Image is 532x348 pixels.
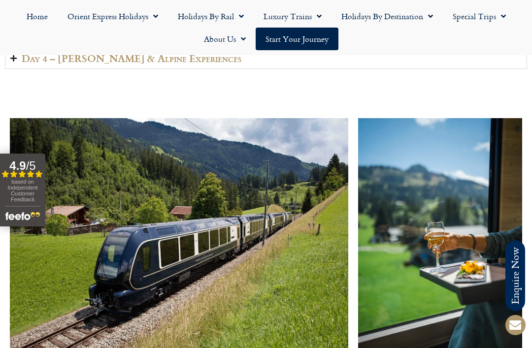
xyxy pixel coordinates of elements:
[194,28,256,50] a: About Us
[58,5,168,28] a: Orient Express Holidays
[332,5,443,28] a: Holidays by Destination
[256,28,338,50] a: Start your Journey
[443,5,516,28] a: Special Trips
[254,5,332,28] a: Luxury Trains
[168,5,254,28] a: Holidays by Rail
[17,5,58,28] a: Home
[5,47,527,69] summary: Day 4 – [PERSON_NAME] & Alpine Experiences
[5,5,527,50] nav: Menu
[22,53,241,64] h2: Day 4 – [PERSON_NAME] & Alpine Experiences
